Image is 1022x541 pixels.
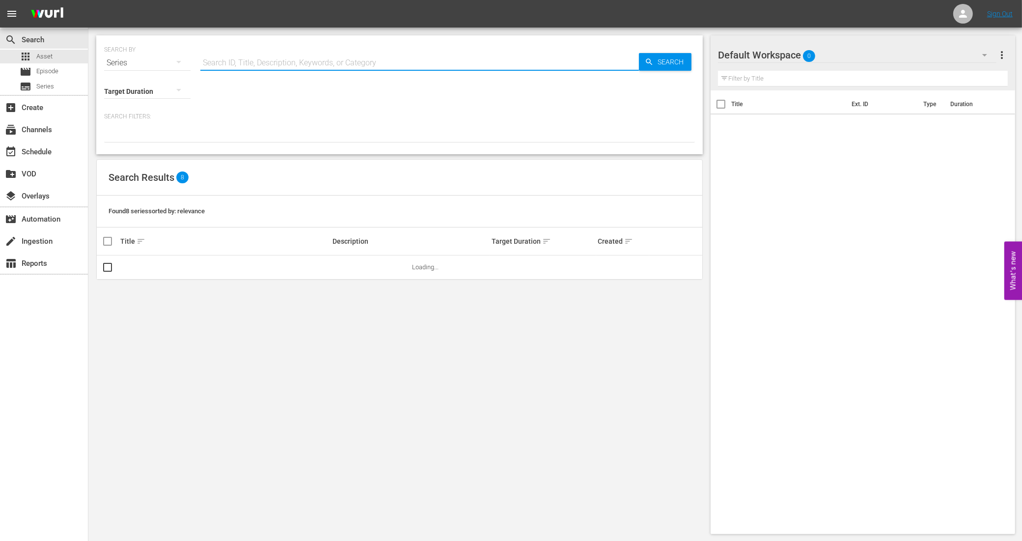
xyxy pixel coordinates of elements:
span: sort [624,237,633,246]
span: sort [137,237,145,246]
span: Search [654,53,691,71]
button: Open Feedback Widget [1004,241,1022,300]
span: Search [5,34,17,46]
th: Title [731,90,846,118]
span: Automation [5,213,17,225]
div: Created [598,235,648,247]
div: Series [104,49,191,77]
span: menu [6,8,18,20]
span: Episode [20,66,31,78]
th: Ext. ID [846,90,917,118]
div: Target Duration [492,235,595,247]
span: 8 [176,171,189,183]
a: Sign Out [987,10,1013,18]
th: Duration [944,90,1003,118]
span: Ingestion [5,235,17,247]
button: more_vert [996,43,1008,67]
span: Found 8 series sorted by: relevance [109,207,205,215]
span: Series [36,82,54,91]
span: Search Results [109,171,174,183]
span: Channels [5,124,17,136]
span: Reports [5,257,17,269]
div: Title [120,235,330,247]
span: Loading... [412,263,439,271]
img: ans4CAIJ8jUAAAAAAAAAAAAAAAAAAAAAAAAgQb4GAAAAAAAAAAAAAAAAAAAAAAAAJMjXAAAAAAAAAAAAAAAAAAAAAAAAgAT5G... [24,2,71,26]
span: Create [5,102,17,114]
div: Default Workspace [718,41,996,69]
span: Asset [20,51,31,62]
span: Asset [36,52,53,61]
th: Type [917,90,944,118]
span: more_vert [996,49,1008,61]
span: Schedule [5,146,17,158]
button: Search [639,53,691,71]
span: VOD [5,168,17,180]
span: Series [20,81,31,92]
span: Overlays [5,190,17,202]
span: 0 [803,46,815,66]
span: sort [542,237,551,246]
span: Episode [36,66,58,76]
p: Search Filters: [104,113,695,121]
div: Description [332,237,489,245]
